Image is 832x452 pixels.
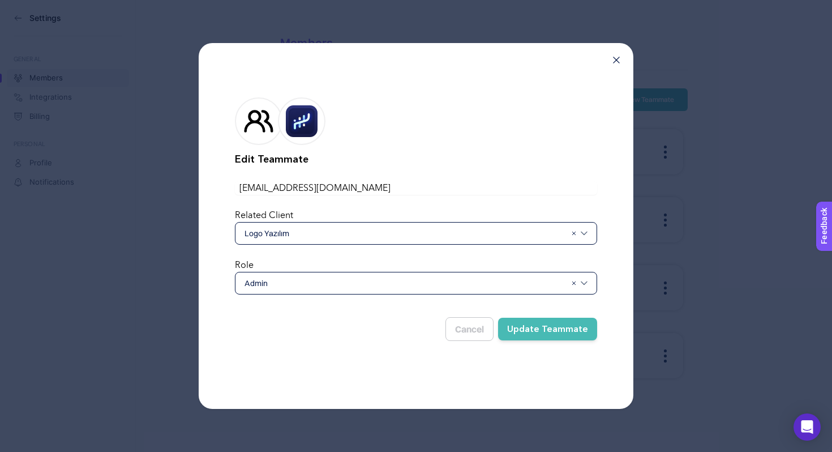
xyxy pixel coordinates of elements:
img: svg%3e [581,230,587,237]
label: Role [235,261,254,270]
label: Related Client [235,211,293,220]
div: Open Intercom Messenger [794,413,821,441]
h2: Edit Teammate [235,152,597,168]
span: Admin [245,278,566,289]
button: Cancel [445,317,494,341]
span: Logo Yazılım [245,228,566,239]
input: Write your teammate’s email [235,181,597,195]
img: svg%3e [581,280,587,287]
span: Feedback [7,3,43,12]
button: Update Teammate [498,318,597,340]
